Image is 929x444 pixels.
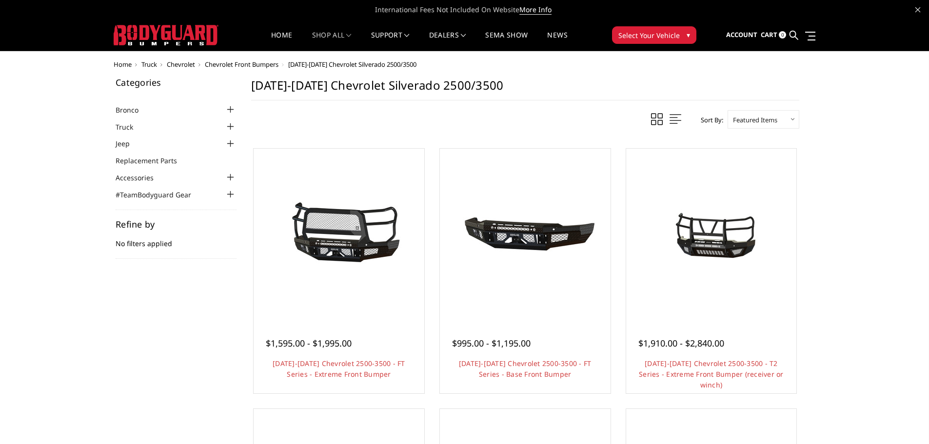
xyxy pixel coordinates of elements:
[695,113,723,127] label: Sort By:
[312,32,352,51] a: shop all
[618,30,680,40] span: Select Your Vehicle
[547,32,567,51] a: News
[288,60,416,69] span: [DATE]-[DATE] Chevrolet Silverado 2500/3500
[116,138,142,149] a: Jeep
[726,30,757,39] span: Account
[114,25,218,45] img: BODYGUARD BUMPERS
[116,220,237,229] h5: Refine by
[639,359,784,389] a: [DATE]-[DATE] Chevrolet 2500-3500 - T2 Series - Extreme Front Bumper (receiver or winch)
[116,155,189,166] a: Replacement Parts
[429,32,466,51] a: Dealers
[266,337,352,349] span: $1,595.00 - $1,995.00
[761,22,786,48] a: Cart 0
[251,78,799,100] h1: [DATE]-[DATE] Chevrolet Silverado 2500/3500
[519,5,552,15] a: More Info
[761,30,777,39] span: Cart
[779,31,786,39] span: 0
[205,60,278,69] a: Chevrolet Front Bumpers
[612,26,696,44] button: Select Your Vehicle
[114,60,132,69] a: Home
[452,337,531,349] span: $995.00 - $1,195.00
[485,32,528,51] a: SEMA Show
[167,60,195,69] a: Chevrolet
[256,151,422,317] a: 2024-2025 Chevrolet 2500-3500 - FT Series - Extreme Front Bumper 2024-2025 Chevrolet 2500-3500 - ...
[116,220,237,259] div: No filters applied
[116,190,203,200] a: #TeamBodyguard Gear
[459,359,592,379] a: [DATE]-[DATE] Chevrolet 2500-3500 - FT Series - Base Front Bumper
[726,22,757,48] a: Account
[271,32,292,51] a: Home
[371,32,410,51] a: Support
[273,359,405,379] a: [DATE]-[DATE] Chevrolet 2500-3500 - FT Series - Extreme Front Bumper
[141,60,157,69] a: Truck
[116,78,237,87] h5: Categories
[687,30,690,40] span: ▾
[116,105,151,115] a: Bronco
[442,151,608,317] a: 2024-2025 Chevrolet 2500-3500 - FT Series - Base Front Bumper 2024-2025 Chevrolet 2500-3500 - FT ...
[116,122,145,132] a: Truck
[638,337,724,349] span: $1,910.00 - $2,840.00
[116,173,166,183] a: Accessories
[629,151,794,317] a: 2024-2025 Chevrolet 2500-3500 - T2 Series - Extreme Front Bumper (receiver or winch) 2024-2025 Ch...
